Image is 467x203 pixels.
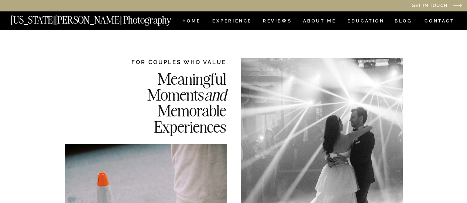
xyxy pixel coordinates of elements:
a: ABOUT ME [303,19,336,25]
a: BLOG [395,19,412,25]
h2: FOR COUPLES WHO VALUE [110,58,226,66]
a: EDUCATION [347,19,385,25]
a: HOME [181,19,202,25]
a: Experience [212,19,251,25]
a: [US_STATE][PERSON_NAME] Photography [11,15,196,21]
a: REVIEWS [263,19,291,25]
a: Get in Touch [336,3,447,9]
i: and [204,84,226,105]
a: CONTACT [424,17,455,25]
h2: Meaningful Moments Memorable Experiences [110,71,226,134]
